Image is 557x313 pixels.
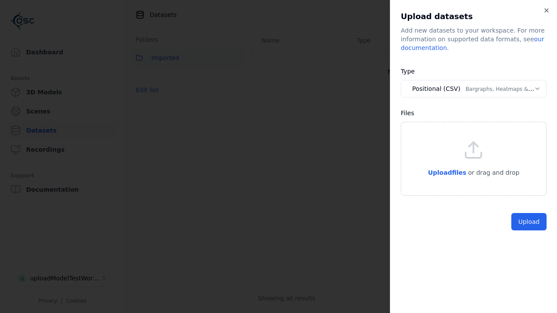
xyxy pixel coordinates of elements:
p: or drag and drop [466,167,520,178]
span: Upload files [428,169,466,176]
h2: Upload datasets [401,10,547,23]
label: Type [401,68,415,75]
button: Upload [511,213,547,230]
label: Files [401,110,414,117]
div: Add new datasets to your workspace. For more information on supported data formats, see . [401,26,547,52]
